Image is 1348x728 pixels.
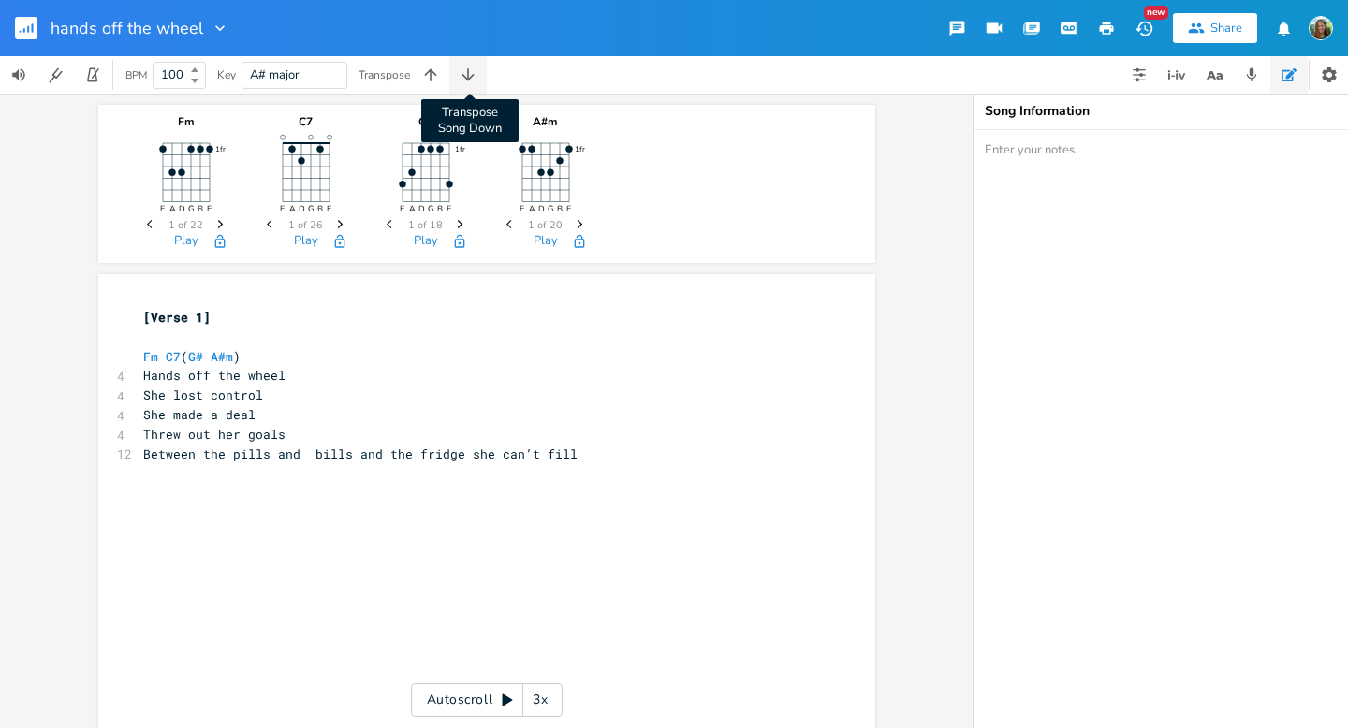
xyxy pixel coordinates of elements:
span: Hands off the wheel [143,367,286,384]
div: 3x [523,683,557,717]
text: G [187,203,194,214]
text: G [427,203,433,214]
div: A#m [499,116,593,127]
span: A# major [250,66,300,83]
button: Transpose Song Down [449,56,487,94]
span: Between the pills and bills and the fridge she can’t fill [143,445,578,462]
span: ( ) [143,348,241,365]
text: D [298,203,304,214]
span: 1 of 22 [168,220,203,230]
text: E [399,203,403,214]
text: E [206,203,211,214]
span: hands off the wheel [51,20,203,36]
text: G [547,203,553,214]
span: Fm [143,348,158,365]
span: 1 of 26 [288,220,323,230]
span: C7 [166,348,181,365]
text: 1fr [454,144,464,154]
span: [Verse 1] [143,309,211,326]
text: B [197,203,202,214]
text: D [418,203,424,214]
button: Play [534,234,558,250]
text: 1fr [214,144,225,154]
text: A [528,203,535,214]
span: 1 of 18 [408,220,443,230]
span: A#m [211,348,233,365]
img: Olivia Burnette [1309,16,1333,40]
div: G# [379,116,473,127]
text: E [446,203,450,214]
div: C7 [259,116,353,127]
span: She made a deal [143,406,256,423]
text: E [519,203,523,214]
text: G [307,203,314,214]
div: Transpose [359,69,410,80]
span: Threw out her goals [143,426,286,443]
text: E [159,203,164,214]
button: Play [174,234,198,250]
span: G# [188,348,203,365]
text: 1fr [574,144,584,154]
div: BPM [125,70,147,80]
text: B [316,203,322,214]
div: Fm [139,116,233,127]
text: A [408,203,415,214]
text: D [537,203,544,214]
button: New [1125,11,1163,45]
text: A [168,203,175,214]
text: A [288,203,295,214]
span: 1 of 20 [528,220,563,230]
text: E [279,203,284,214]
div: Autoscroll [411,683,563,717]
div: Share [1210,20,1242,36]
span: She lost control [143,386,263,403]
div: New [1144,6,1168,20]
text: B [556,203,562,214]
button: Share [1173,13,1257,43]
button: Play [294,234,318,250]
div: Key [217,69,236,80]
button: Play [414,234,438,250]
text: D [178,203,184,214]
div: Song Information [985,105,1337,118]
text: E [565,203,570,214]
text: E [326,203,330,214]
text: B [436,203,442,214]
